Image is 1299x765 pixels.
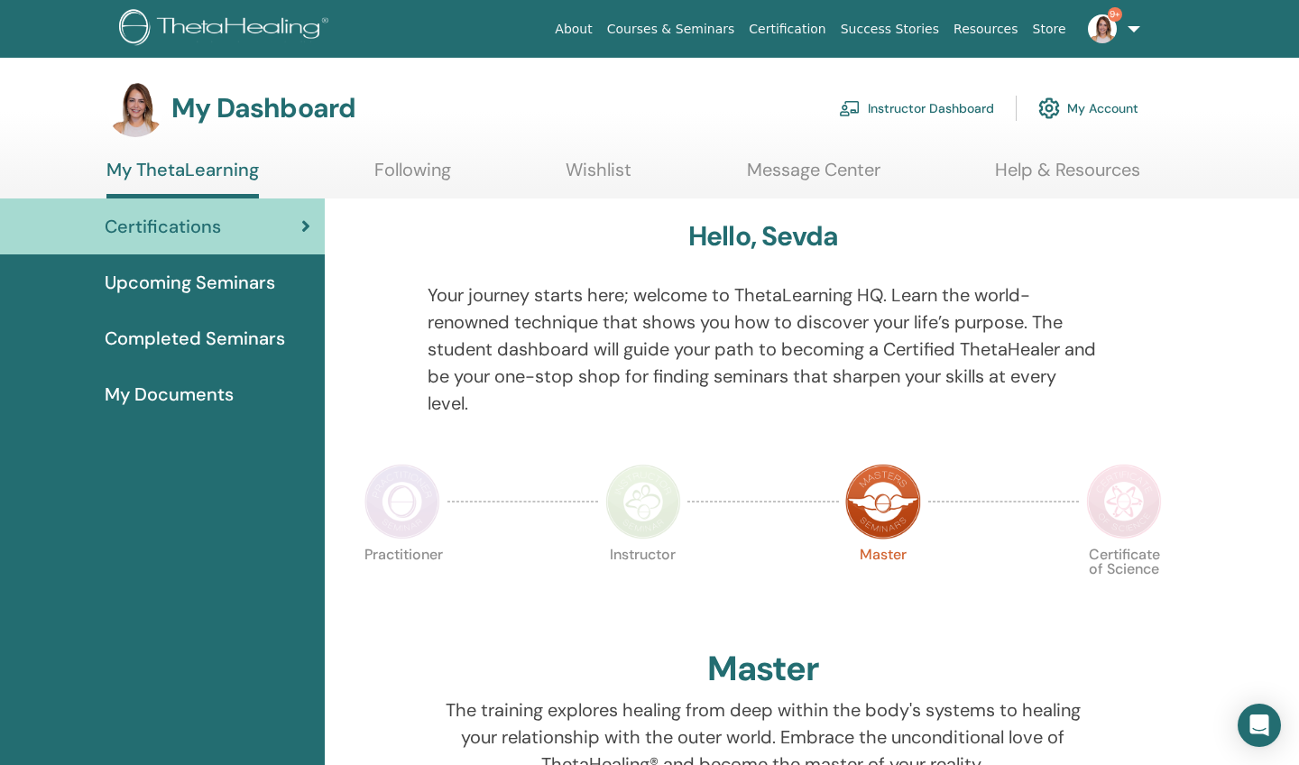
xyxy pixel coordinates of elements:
[1038,88,1138,128] a: My Account
[946,13,1026,46] a: Resources
[845,464,921,539] img: Master
[742,13,833,46] a: Certification
[1108,7,1122,22] span: 9+
[106,79,164,137] img: default.jpg
[119,9,335,50] img: logo.png
[1086,548,1162,623] p: Certificate of Science
[548,13,599,46] a: About
[428,281,1100,417] p: Your journey starts here; welcome to ThetaLearning HQ. Learn the world-renowned technique that sh...
[374,159,451,194] a: Following
[1088,14,1117,43] img: default.jpg
[1026,13,1073,46] a: Store
[747,159,880,194] a: Message Center
[1086,464,1162,539] img: Certificate of Science
[995,159,1140,194] a: Help & Resources
[839,100,861,116] img: chalkboard-teacher.svg
[600,13,742,46] a: Courses & Seminars
[1038,93,1060,124] img: cog.svg
[566,159,631,194] a: Wishlist
[171,92,355,124] h3: My Dashboard
[105,213,221,240] span: Certifications
[605,548,681,623] p: Instructor
[688,220,838,253] h3: Hello, Sevda
[707,649,819,690] h2: Master
[1238,704,1281,747] div: Open Intercom Messenger
[105,381,234,408] span: My Documents
[105,269,275,296] span: Upcoming Seminars
[834,13,946,46] a: Success Stories
[605,464,681,539] img: Instructor
[839,88,994,128] a: Instructor Dashboard
[105,325,285,352] span: Completed Seminars
[845,548,921,623] p: Master
[364,464,440,539] img: Practitioner
[106,159,259,198] a: My ThetaLearning
[364,548,440,623] p: Practitioner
